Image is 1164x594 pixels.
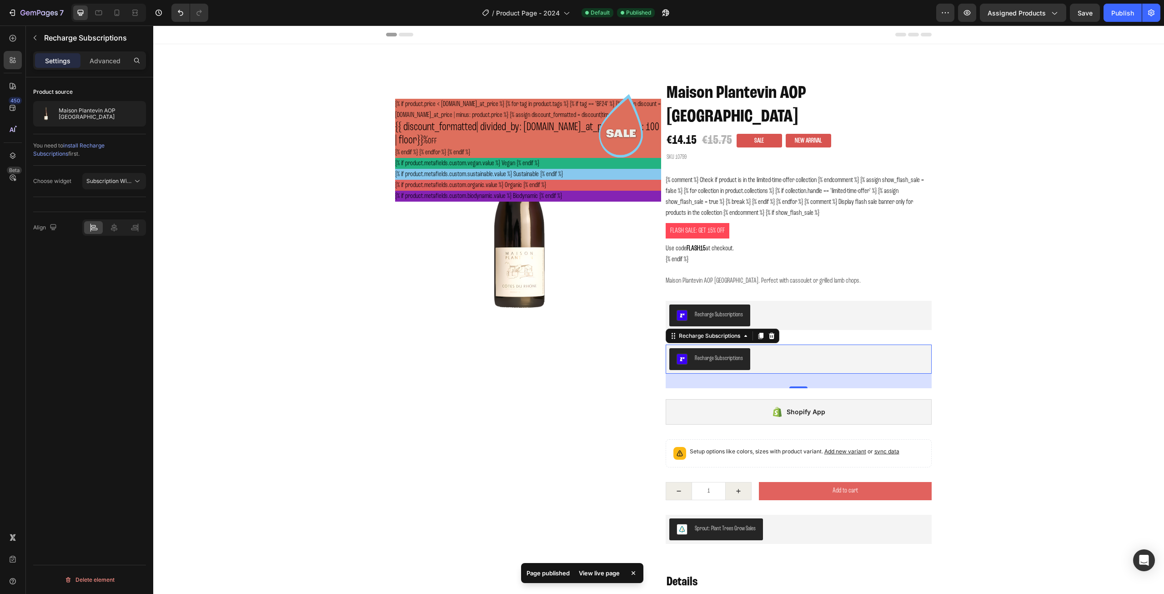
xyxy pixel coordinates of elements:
[572,457,598,474] button: increment
[33,177,71,185] div: Choose widget
[636,106,674,125] pre: New Arrival
[86,178,138,184] span: Subscription Widget
[606,457,778,475] button: Add to cart
[1078,9,1093,17] span: Save
[713,422,746,429] span: or
[512,106,544,124] div: €14.15
[537,421,746,431] p: Setup options like colors, sizes with product variant.
[512,548,778,566] h2: Details
[33,573,146,587] button: Delete element
[671,422,713,429] span: Add new variant
[512,252,707,259] p: Maison Plantevin AOP [GEOGRAPHIC_DATA]. Perfect with cassoulet or grilled lamb chops.
[242,73,508,132] div: {% if product.price < [DOMAIN_NAME]_at_price %} {% for tag in product.tags %} {% if tag == 'BF24'...
[1070,4,1100,22] button: Save
[59,107,142,120] p: Maison Plantevin AOP [GEOGRAPHIC_DATA]
[512,198,576,213] span: Flash Sale: Get 15% Off
[45,56,70,66] p: Settings
[1111,8,1134,18] div: Publish
[90,56,120,66] p: Advanced
[591,9,610,17] span: Default
[512,125,778,138] h2: SKU 10799
[516,493,610,515] button: Sprout: Plant Trees Grow Sales
[82,173,146,189] button: Subscription Widget
[171,4,208,22] div: Undo/Redo
[33,222,59,234] div: Align
[633,381,672,392] div: Shopify App
[33,88,73,96] div: Product source
[242,132,508,143] div: {% if product.metafields.custom.vegan.value %} Vegan {% endif %}
[65,574,115,585] div: Delete element
[538,457,573,474] input: quantity
[512,149,778,239] div: {% comment %} Check if product is in the limited-time-offer collection {% endcomment %} {% assign...
[4,4,68,22] button: 7
[37,105,55,123] img: product feature img
[516,323,597,345] button: Recharge Subscriptions
[1104,4,1142,22] button: Publish
[33,142,146,158] div: You need to first.
[513,457,538,474] button: decrement
[492,8,494,18] span: /
[496,8,560,18] span: Product Page - 2024
[242,154,508,165] div: {% if product.metafields.custom.organic.value %} Organic {% endif %}
[242,95,508,121] span: {{ discount_formatted| divided_by: [DOMAIN_NAME]_at_price | times: 100 | floor}}%
[533,219,552,227] strong: FLASH15
[542,284,590,294] div: Recharge Subscriptions
[626,9,651,17] span: Published
[512,55,778,104] h1: Maison Plantevin AOP [GEOGRAPHIC_DATA]
[275,112,284,120] span: OFF
[523,498,534,509] img: CKWWhLbF0_YCEAE=.png
[7,167,22,174] div: Beta
[721,422,746,429] span: sync data
[596,106,616,125] pre: Sale
[679,459,705,472] div: Add to cart
[542,498,602,508] div: Sprout: Plant Trees Grow Sales
[573,567,625,579] div: View live page
[516,279,597,301] button: Recharge Subscriptions
[153,25,1164,594] iframe: Design area
[542,328,590,338] div: Recharge Subscriptions
[548,106,580,124] div: €15.75
[33,142,105,157] span: install Recharge Subscriptions
[60,7,64,18] p: 7
[44,32,142,43] p: Recharge Subscriptions
[527,569,570,578] p: Page published
[242,143,508,154] div: {% if product.metafields.custom.sustainable.value %} Sustainable {% endif %}
[242,165,508,176] div: {% if product.metafields.custom.biodynamic.value %} Biodynamic {% endif %}
[9,97,22,104] div: 450
[980,4,1066,22] button: Assigned Products
[512,198,778,228] p: Use code at checkout.
[524,306,589,315] div: Recharge Subscriptions
[1133,549,1155,571] div: Open Intercom Messenger
[988,8,1046,18] span: Assigned Products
